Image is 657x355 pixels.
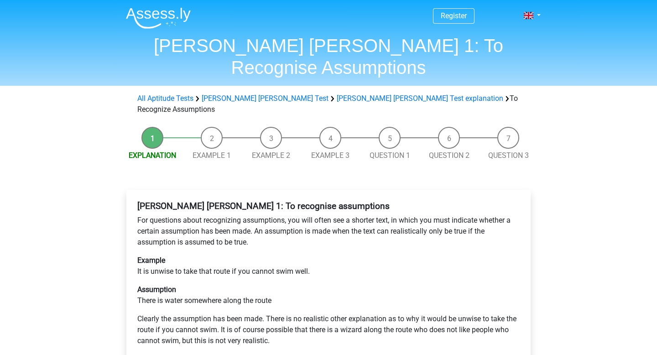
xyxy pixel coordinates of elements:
[137,313,520,346] p: Clearly the assumption has been made. There is no realistic other explanation as to why it would ...
[137,94,193,103] a: All Aptitude Tests
[441,11,467,20] a: Register
[137,201,390,211] b: [PERSON_NAME] [PERSON_NAME] 1: To recognise assumptions
[311,151,349,160] a: Example 3
[370,151,410,160] a: Question 1
[137,255,520,277] p: It is unwise to take that route if you cannot swim well.
[137,215,520,248] p: For questions about recognizing assumptions, you will often see a shorter text, in which you must...
[193,151,231,160] a: Example 1
[119,35,538,78] h1: [PERSON_NAME] [PERSON_NAME] 1: To Recognise Assumptions
[202,94,328,103] a: [PERSON_NAME] [PERSON_NAME] Test
[488,151,529,160] a: Question 3
[429,151,469,160] a: Question 2
[126,7,191,29] img: Assessly
[129,151,176,160] a: Explanation
[337,94,503,103] a: [PERSON_NAME] [PERSON_NAME] Test explanation
[137,285,176,294] b: Assumption
[137,256,165,265] b: Example
[137,284,520,306] p: There is water somewhere along the route
[252,151,290,160] a: Example 2
[134,93,523,115] div: To Recognize Assumptions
